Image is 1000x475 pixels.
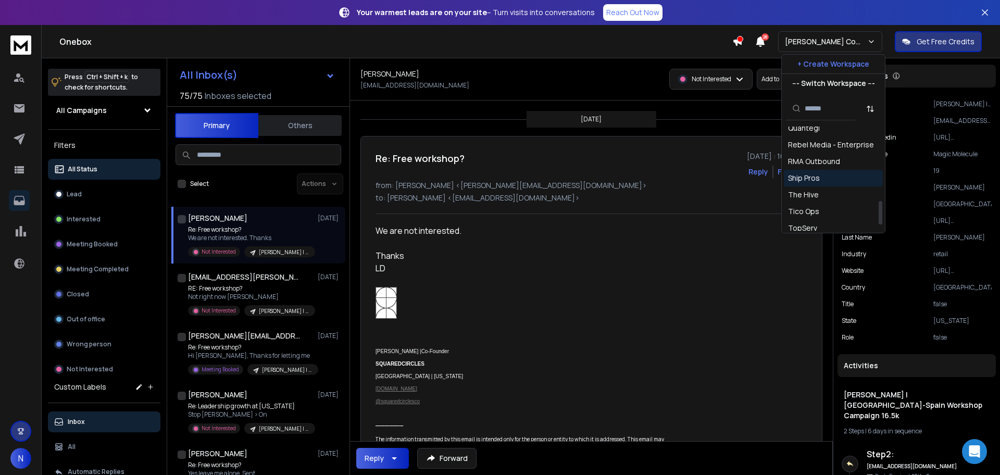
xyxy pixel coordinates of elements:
[933,200,992,208] p: [GEOGRAPHIC_DATA]
[376,151,465,166] h1: Re: Free workshop?
[376,287,397,319] img: AIorK4zeKtec02PW_02W8DVuhLCYnZiTAAKpYJiVPcVSTEYWlo3lbtMFgRlhwaeZDO0Av32hPEpmk7tASmb1
[259,307,309,315] p: [PERSON_NAME] | [GEOGRAPHIC_DATA]-Spain Workshop Campaign 16.5k
[188,461,313,469] p: Re: Free workshop?
[202,366,239,373] p: Meeting Booked
[782,55,885,73] button: + Create Workspace
[180,90,203,102] span: 75 / 75
[376,224,680,237] div: We are not interested.
[933,217,992,225] p: [URL][DOMAIN_NAME]
[376,348,421,354] font: [PERSON_NAME] |
[68,443,76,451] p: All
[318,391,341,399] p: [DATE]
[844,390,990,421] h1: [PERSON_NAME] | [GEOGRAPHIC_DATA]-Spain Workshop Campaign 16.5k
[842,300,854,308] p: title
[188,284,313,293] p: RE: Free workshop?
[792,78,875,89] p: --- Switch Workspace ---
[188,390,247,400] h1: [PERSON_NAME]
[205,90,271,102] h3: Inboxes selected
[917,36,974,47] p: Get Free Credits
[67,365,113,373] p: Not Interested
[788,223,817,233] div: TopServ
[788,190,819,200] div: The Hive
[376,398,420,404] a: @squaredcirclesco
[188,352,313,360] p: Hi [PERSON_NAME], Thanks for letting me
[842,250,866,258] p: industry
[933,333,992,342] p: false
[188,448,247,459] h1: [PERSON_NAME]
[748,167,768,177] button: Reply
[376,421,403,430] span: ––––––
[838,354,996,377] div: Activities
[365,453,384,464] div: Reply
[761,33,769,41] span: 28
[788,123,820,133] div: Quantegi
[54,382,106,392] h3: Custom Labels
[933,150,992,158] p: Magic Molecule
[188,343,313,352] p: Re: Free workshop?
[188,410,313,419] p: Stop [PERSON_NAME] > On
[48,334,160,355] button: Wrong person
[376,180,807,191] p: from: [PERSON_NAME] <[PERSON_NAME][EMAIL_ADDRESS][DOMAIN_NAME]>
[48,100,160,121] button: All Campaigns
[785,36,867,47] p: [PERSON_NAME] Consulting
[933,133,992,142] p: [URL][DOMAIN_NAME]
[10,35,31,55] img: logo
[692,75,731,83] p: Not Interested
[188,234,313,242] p: We are not interested. Thanks
[188,213,247,223] h1: [PERSON_NAME]
[376,193,807,203] p: to: [PERSON_NAME] <[EMAIL_ADDRESS][DOMAIN_NAME]>
[895,31,982,52] button: Get Free Credits
[844,427,990,435] div: |
[868,427,922,435] span: 6 days in sequence
[376,361,402,367] font: SQUARED
[867,448,958,460] h6: Step 2 :
[262,366,312,374] p: [PERSON_NAME] | [GEOGRAPHIC_DATA]-Spain Workshop Campaign 16.5k
[402,361,424,367] font: CIRCLES
[68,418,85,426] p: Inbox
[360,81,469,90] p: [EMAIL_ADDRESS][DOMAIN_NAME]
[67,290,89,298] p: Closed
[48,184,160,205] button: Lead
[842,283,865,292] p: Country
[318,449,341,458] p: [DATE]
[10,448,31,469] button: N
[376,249,680,262] div: Thanks
[56,105,107,116] h1: All Campaigns
[48,159,160,180] button: All Status
[581,115,602,123] p: [DATE]
[48,436,160,457] button: All
[259,425,309,433] p: [PERSON_NAME] | [GEOGRAPHIC_DATA]-Spain Workshop Campaign 16.5k
[376,262,680,274] div: LD
[259,248,309,256] p: [PERSON_NAME] | [GEOGRAPHIC_DATA]-Spain Workshop Campaign 16.5k
[202,248,236,256] p: Not Interested
[318,214,341,222] p: [DATE]
[747,151,807,161] p: [DATE] : 10:14 pm
[356,448,409,469] button: Reply
[68,165,97,173] p: All Status
[933,167,992,175] p: 19
[188,272,303,282] h1: [EMAIL_ADDRESS][PERSON_NAME][DOMAIN_NAME]
[85,71,129,83] span: Ctrl + Shift + k
[171,65,343,85] button: All Inbox(s)
[933,183,992,192] p: [PERSON_NAME]
[860,98,881,119] button: Sort by Sort A-Z
[933,100,992,108] p: [PERSON_NAME] | [GEOGRAPHIC_DATA]-Spain Workshop Campaign 16.5k
[48,284,160,305] button: Closed
[842,317,856,325] p: State
[933,317,992,325] p: [US_STATE]
[788,173,820,183] div: Ship Pros
[202,307,236,315] p: Not Interested
[188,293,313,301] p: Not right now [PERSON_NAME]
[59,35,732,48] h1: Onebox
[360,69,419,79] h1: [PERSON_NAME]
[788,140,874,150] div: Rebel Media - Enterprise
[933,267,992,275] p: [URL][DOMAIN_NAME]
[180,70,238,80] h1: All Inbox(s)
[48,138,160,153] h3: Filters
[844,427,864,435] span: 2 Steps
[778,167,807,177] div: Forward
[175,113,258,138] button: Primary
[258,114,342,137] button: Others
[933,250,992,258] p: retail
